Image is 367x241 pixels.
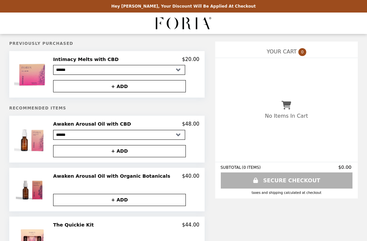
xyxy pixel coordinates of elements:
[9,41,205,46] h5: Previously Purchased
[182,222,200,228] p: $44.00
[53,194,186,206] button: + ADD
[14,121,52,157] img: Awaken Arousal Oil with CBD
[14,56,52,92] img: Intimacy Melts with CBD
[265,113,308,119] p: No Items In Cart
[53,65,185,75] select: Select a product variant
[9,106,205,110] h5: Recommended Items
[53,80,186,92] button: + ADD
[220,165,242,170] span: SUBTOTAL
[338,165,352,170] span: $0.00
[182,173,200,179] p: $40.00
[111,4,255,9] p: Hey [PERSON_NAME], your discount will be applied at checkout
[53,222,96,228] h2: The Quickie Kit
[220,191,352,195] div: Taxes and Shipping calculated at checkout
[182,56,200,62] p: $20.00
[267,48,297,55] span: YOUR CART
[182,121,200,127] p: $48.00
[16,173,50,206] img: Awaken Arousal Oil with Organic Botanicals
[53,145,186,157] button: + ADD
[298,48,306,56] span: 0
[53,173,173,179] h2: Awaken Arousal Oil with Organic Botanicals
[156,16,211,30] img: Brand Logo
[53,121,134,127] h2: Awaken Arousal Oil with CBD
[53,130,185,140] select: Select a product variant
[53,56,121,62] h2: Intimacy Melts with CBD
[242,165,261,170] span: ( 0 ITEMS )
